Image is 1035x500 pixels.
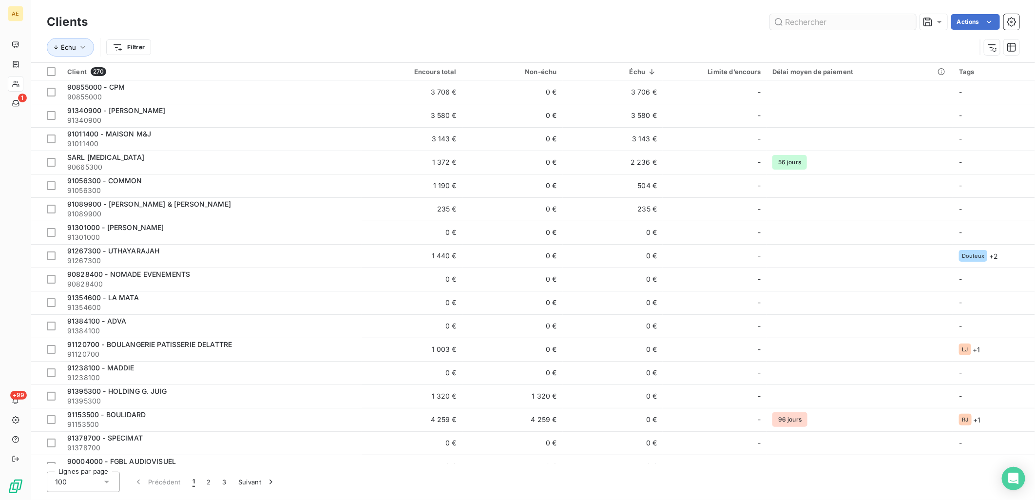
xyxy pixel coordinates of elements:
[217,472,232,492] button: 3
[563,268,663,291] td: 0 €
[362,338,462,361] td: 1 003 €
[758,134,761,144] span: -
[563,80,663,104] td: 3 706 €
[67,373,356,383] span: 91238100
[563,151,663,174] td: 2 236 €
[8,96,23,111] a: 1
[362,408,462,431] td: 4 259 €
[462,197,563,221] td: 0 €
[368,68,457,76] div: Encours total
[758,368,761,378] span: -
[462,431,563,455] td: 0 €
[232,472,282,492] button: Suivant
[187,472,201,492] button: 1
[951,14,1000,30] button: Actions
[563,127,663,151] td: 3 143 €
[362,244,462,268] td: 1 440 €
[67,247,159,255] span: 91267300 - UTHAYARAJAH
[758,462,761,471] span: -
[462,314,563,338] td: 0 €
[563,104,663,127] td: 3 580 €
[959,205,962,213] span: -
[772,155,807,170] span: 56 jours
[67,364,134,372] span: 91238100 - MADDIE
[563,408,663,431] td: 0 €
[959,68,1029,76] div: Tags
[462,104,563,127] td: 0 €
[959,135,962,143] span: -
[462,361,563,385] td: 0 €
[67,106,166,115] span: 91340900 - [PERSON_NAME]
[362,197,462,221] td: 235 €
[563,221,663,244] td: 0 €
[362,221,462,244] td: 0 €
[563,455,663,478] td: 0 €
[758,204,761,214] span: -
[67,153,144,161] span: SARL [MEDICAL_DATA]
[67,223,164,231] span: 91301000 - [PERSON_NAME]
[8,6,23,21] div: AE
[362,127,462,151] td: 3 143 €
[563,361,663,385] td: 0 €
[362,151,462,174] td: 1 372 €
[67,186,356,195] span: 91056300
[758,298,761,308] span: -
[201,472,216,492] button: 2
[462,291,563,314] td: 0 €
[758,111,761,120] span: -
[563,385,663,408] td: 0 €
[362,80,462,104] td: 3 706 €
[758,157,761,167] span: -
[67,303,356,312] span: 91354600
[563,338,663,361] td: 0 €
[18,94,27,102] span: 1
[758,228,761,237] span: -
[563,244,663,268] td: 0 €
[10,391,27,400] span: +99
[67,130,151,138] span: 91011400 - MAISON M&J
[47,38,94,57] button: Échu
[959,322,962,330] span: -
[362,268,462,291] td: 0 €
[758,274,761,284] span: -
[67,387,167,395] span: 91395300 - HOLDING G. JUIG
[959,368,962,377] span: -
[462,455,563,478] td: 0 €
[67,410,146,419] span: 91153500 - BOULIDARD
[973,345,980,355] span: + 1
[67,83,125,91] span: 90855000 - CPM
[758,391,761,401] span: -
[959,158,962,166] span: -
[8,479,23,494] img: Logo LeanPay
[67,270,190,278] span: 90828400 - NOMADE EVENEMENTS
[362,361,462,385] td: 0 €
[61,43,76,51] span: Échu
[67,420,356,429] span: 91153500
[563,197,663,221] td: 235 €
[67,317,126,325] span: 91384100 - ADVA
[563,174,663,197] td: 504 €
[67,349,356,359] span: 91120700
[962,253,984,259] span: Douteux
[462,268,563,291] td: 0 €
[959,275,962,283] span: -
[462,221,563,244] td: 0 €
[462,80,563,104] td: 0 €
[67,232,356,242] span: 91301000
[758,181,761,191] span: -
[758,345,761,354] span: -
[67,200,231,208] span: 91089900 - [PERSON_NAME] & [PERSON_NAME]
[362,104,462,127] td: 3 580 €
[989,251,998,261] span: + 2
[67,92,356,102] span: 90855000
[959,181,962,190] span: -
[758,321,761,331] span: -
[758,251,761,261] span: -
[67,139,356,149] span: 91011400
[974,415,981,425] span: + 1
[462,338,563,361] td: 0 €
[1002,467,1025,490] div: Open Intercom Messenger
[67,434,143,442] span: 91378700 - SPECIMAT
[106,39,151,55] button: Filtrer
[772,68,947,76] div: Délai moyen de paiement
